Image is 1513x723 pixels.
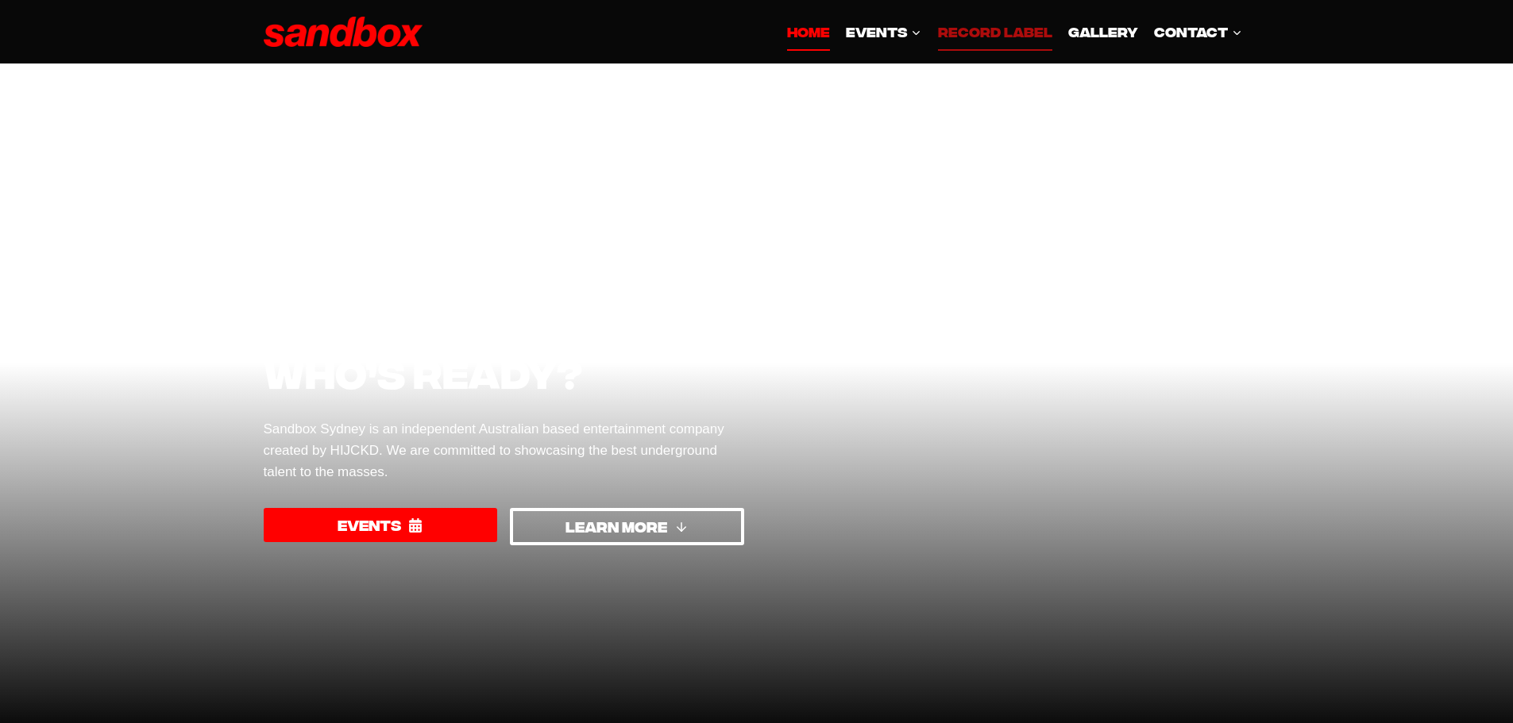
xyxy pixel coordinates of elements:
a: LEARN MORE [510,508,744,545]
a: EVENTS [264,508,498,542]
p: Sandbox Sydney is an independent Australian based entertainment company created by HIJCKD. We are... [264,418,744,483]
button: Child menu of CONTACT [1146,13,1249,51]
a: GALLERY [1060,13,1146,51]
nav: Primary Navigation [779,13,1250,51]
h1: Sydney’s biggest monthly event, who’s ready? [264,228,744,399]
a: Record Label [929,13,1059,51]
span: LEARN MORE [565,515,667,538]
a: HOME [779,13,838,51]
button: Child menu of EVENTS [838,13,929,51]
span: EVENTS [338,513,401,536]
img: Sandbox [264,17,423,48]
